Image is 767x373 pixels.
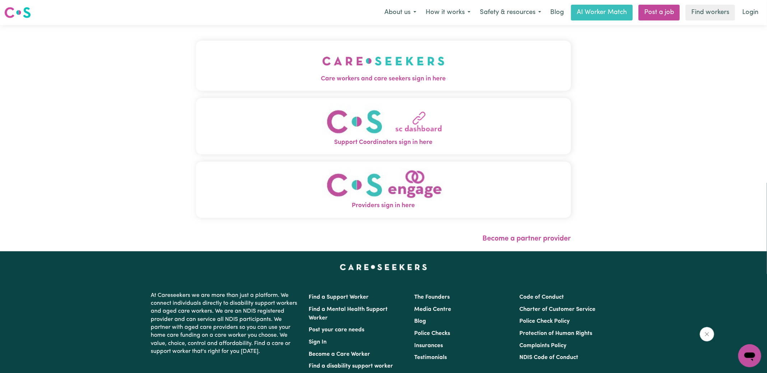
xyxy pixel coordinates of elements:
img: Careseekers logo [4,6,31,19]
a: Become a Care Worker [309,351,370,357]
a: Sign In [309,339,327,345]
button: Providers sign in here [196,162,571,218]
a: Protection of Human Rights [519,331,592,336]
a: Charter of Customer Service [519,307,595,312]
a: Careseekers home page [340,264,427,270]
a: Find a Support Worker [309,294,369,300]
button: About us [380,5,421,20]
span: Support Coordinators sign in here [196,138,571,147]
iframe: Button to launch messaging window [738,344,761,367]
a: Login [738,5,763,20]
a: Police Checks [414,331,450,336]
a: Police Check Policy [519,318,570,324]
button: Support Coordinators sign in here [196,98,571,154]
iframe: Close message [700,327,714,341]
a: Complaints Policy [519,343,566,349]
button: How it works [421,5,475,20]
a: Careseekers logo [4,4,31,21]
span: Providers sign in here [196,201,571,210]
span: Need any help? [4,5,43,11]
a: Find workers [686,5,735,20]
a: Post your care needs [309,327,365,333]
a: Find a disability support worker [309,363,393,369]
a: Code of Conduct [519,294,564,300]
button: Care workers and care seekers sign in here [196,41,571,91]
span: Care workers and care seekers sign in here [196,74,571,84]
a: Become a partner provider [483,235,571,242]
a: The Founders [414,294,450,300]
a: Testimonials [414,355,447,360]
a: AI Worker Match [571,5,633,20]
a: Find a Mental Health Support Worker [309,307,388,321]
p: At Careseekers we are more than just a platform. We connect individuals directly to disability su... [151,289,300,359]
a: Media Centre [414,307,451,312]
a: NDIS Code of Conduct [519,355,578,360]
a: Blog [414,318,426,324]
a: Blog [546,5,568,20]
a: Insurances [414,343,443,349]
button: Safety & resources [475,5,546,20]
a: Post a job [639,5,680,20]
